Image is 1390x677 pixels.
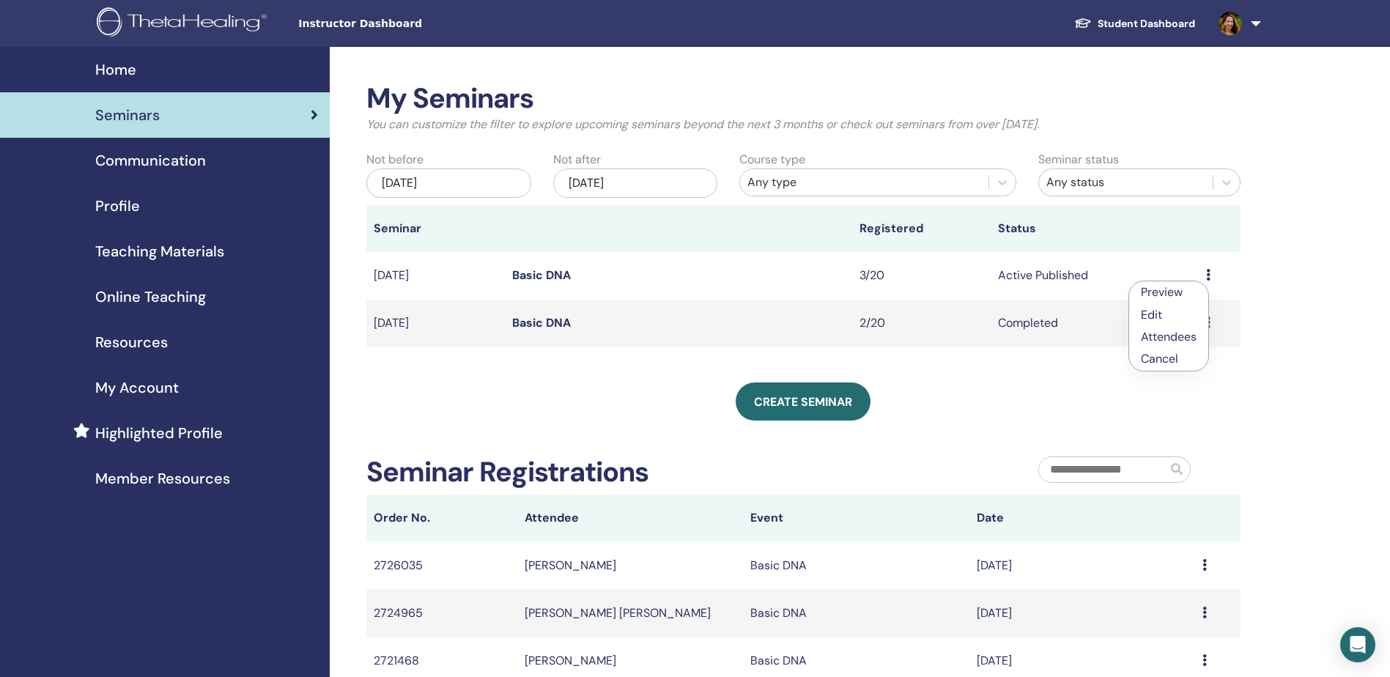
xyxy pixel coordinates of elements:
p: You can customize the filter to explore upcoming seminars beyond the next 3 months or check out s... [366,116,1241,133]
a: Basic DNA [512,315,571,330]
a: Preview [1141,284,1183,300]
td: 2/20 [852,300,991,347]
th: Status [991,205,1199,252]
td: [DATE] [366,252,505,300]
span: Profile [95,195,140,217]
span: Communication [95,149,206,171]
th: Order No. [366,495,517,541]
span: Instructor Dashboard [298,16,518,32]
span: Teaching Materials [95,240,224,262]
label: Not before [366,151,424,169]
td: 3/20 [852,252,991,300]
th: Registered [852,205,991,252]
td: 2726035 [366,541,517,589]
span: My Account [95,377,179,399]
label: Seminar status [1038,151,1119,169]
a: Student Dashboard [1062,10,1207,37]
a: Attendees [1141,329,1197,344]
label: Course type [739,151,805,169]
th: Attendee [517,495,743,541]
img: default.jpg [1219,12,1242,35]
td: [DATE] [969,589,1195,637]
img: graduation-cap-white.svg [1074,17,1092,29]
div: Open Intercom Messenger [1340,627,1375,662]
span: Resources [95,331,168,353]
label: Not after [553,151,601,169]
td: [PERSON_NAME] [PERSON_NAME] [517,589,743,637]
td: 2724965 [366,589,517,637]
div: Any type [747,174,981,191]
th: Event [743,495,969,541]
a: Create seminar [736,382,870,421]
span: Seminars [95,104,160,126]
td: [DATE] [969,541,1195,589]
span: Home [95,59,136,81]
td: Basic DNA [743,589,969,637]
a: Edit [1141,307,1162,322]
h2: My Seminars [366,82,1241,116]
th: Seminar [366,205,505,252]
div: [DATE] [553,169,718,198]
td: Active Published [991,252,1199,300]
td: [PERSON_NAME] [517,541,743,589]
span: Highlighted Profile [95,422,223,444]
td: Completed [991,300,1199,347]
h2: Seminar Registrations [366,456,648,489]
img: logo.png [97,7,272,40]
a: Basic DNA [512,267,571,283]
th: Date [969,495,1195,541]
span: Online Teaching [95,286,206,308]
td: Basic DNA [743,541,969,589]
span: Create seminar [754,394,852,410]
p: Cancel [1141,350,1197,368]
div: Any status [1046,174,1205,191]
div: [DATE] [366,169,531,198]
td: [DATE] [366,300,505,347]
span: Member Resources [95,467,230,489]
